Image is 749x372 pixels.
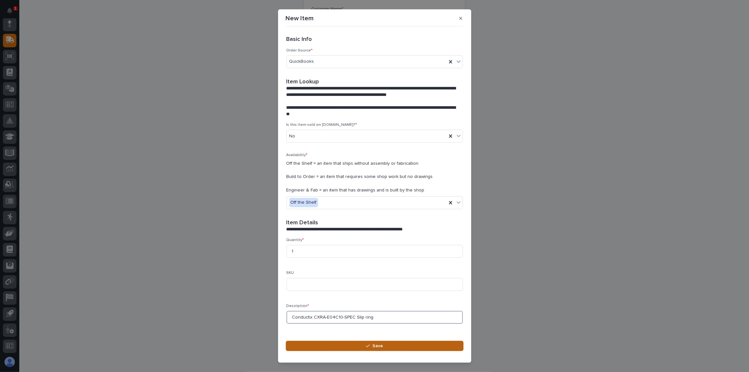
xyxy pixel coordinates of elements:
[286,79,319,86] h2: Item Lookup
[286,271,294,275] span: SKU
[286,14,314,22] p: New Item
[286,341,463,351] button: Save
[289,198,318,207] div: Off the Shelf
[286,160,463,194] p: Off the Shelf = an item that ships without assembly or fabrication Build to Order = an item that ...
[372,343,383,349] span: Save
[286,49,313,52] span: Order Source
[286,304,309,308] span: Description
[286,123,357,127] span: Is this item sold on [DOMAIN_NAME]?
[289,58,314,65] span: QuickBooks
[289,133,295,140] span: No
[286,238,304,242] span: Quantity
[286,153,308,157] span: Availability
[286,36,312,43] h2: Basic Info
[286,219,318,227] h2: Item Details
